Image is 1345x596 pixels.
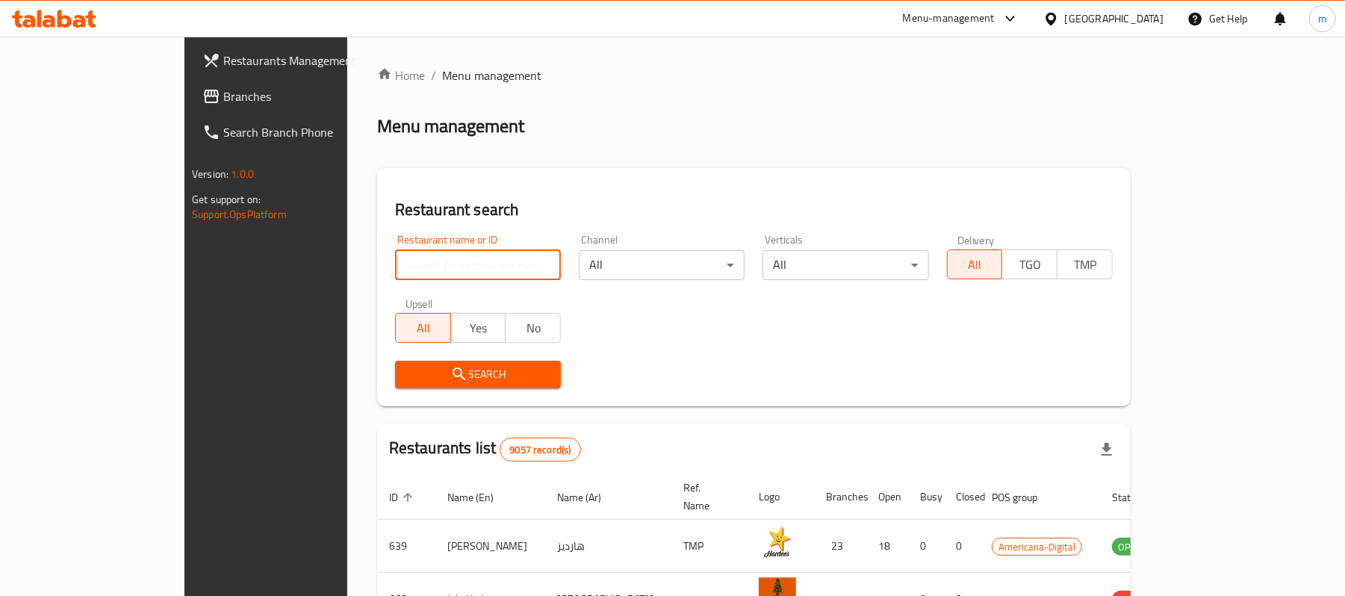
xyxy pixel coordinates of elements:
[377,114,524,138] h2: Menu management
[1112,538,1149,556] span: OPEN
[389,488,417,506] span: ID
[557,488,621,506] span: Name (Ar)
[866,474,908,520] th: Open
[1063,254,1107,276] span: TMP
[377,66,1131,84] nav: breadcrumb
[683,479,729,515] span: Ref. Name
[947,249,1003,279] button: All
[192,205,287,224] a: Support.OpsPlatform
[512,317,555,339] span: No
[190,114,409,150] a: Search Branch Phone
[447,488,513,506] span: Name (En)
[908,520,944,573] td: 0
[1065,10,1164,27] div: [GEOGRAPHIC_DATA]
[395,199,1113,221] h2: Restaurant search
[908,474,944,520] th: Busy
[190,43,409,78] a: Restaurants Management
[1089,432,1125,468] div: Export file
[223,87,397,105] span: Branches
[450,313,506,343] button: Yes
[395,250,561,280] input: Search for restaurant name or ID..
[406,298,433,308] label: Upsell
[579,250,745,280] div: All
[500,443,580,457] span: 9057 record(s)
[759,524,796,562] img: Hardee's
[407,365,549,384] span: Search
[993,538,1081,556] span: Americana-Digital
[389,437,581,462] h2: Restaurants list
[866,520,908,573] td: 18
[1318,10,1327,27] span: m
[505,313,561,343] button: No
[671,520,747,573] td: TMP
[762,250,928,280] div: All
[395,313,451,343] button: All
[992,488,1057,506] span: POS group
[192,164,229,184] span: Version:
[457,317,500,339] span: Yes
[1001,249,1057,279] button: TGO
[814,520,866,573] td: 23
[954,254,997,276] span: All
[1057,249,1113,279] button: TMP
[431,66,436,84] li: /
[1112,488,1161,506] span: Status
[545,520,671,573] td: هارديز
[223,123,397,141] span: Search Branch Phone
[442,66,541,84] span: Menu management
[192,190,261,209] span: Get support on:
[190,78,409,114] a: Branches
[500,438,580,462] div: Total records count
[1008,254,1052,276] span: TGO
[395,361,561,388] button: Search
[814,474,866,520] th: Branches
[944,474,980,520] th: Closed
[223,52,397,69] span: Restaurants Management
[944,520,980,573] td: 0
[435,520,545,573] td: [PERSON_NAME]
[231,164,254,184] span: 1.0.0
[903,10,995,28] div: Menu-management
[402,317,445,339] span: All
[957,235,995,245] label: Delivery
[747,474,814,520] th: Logo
